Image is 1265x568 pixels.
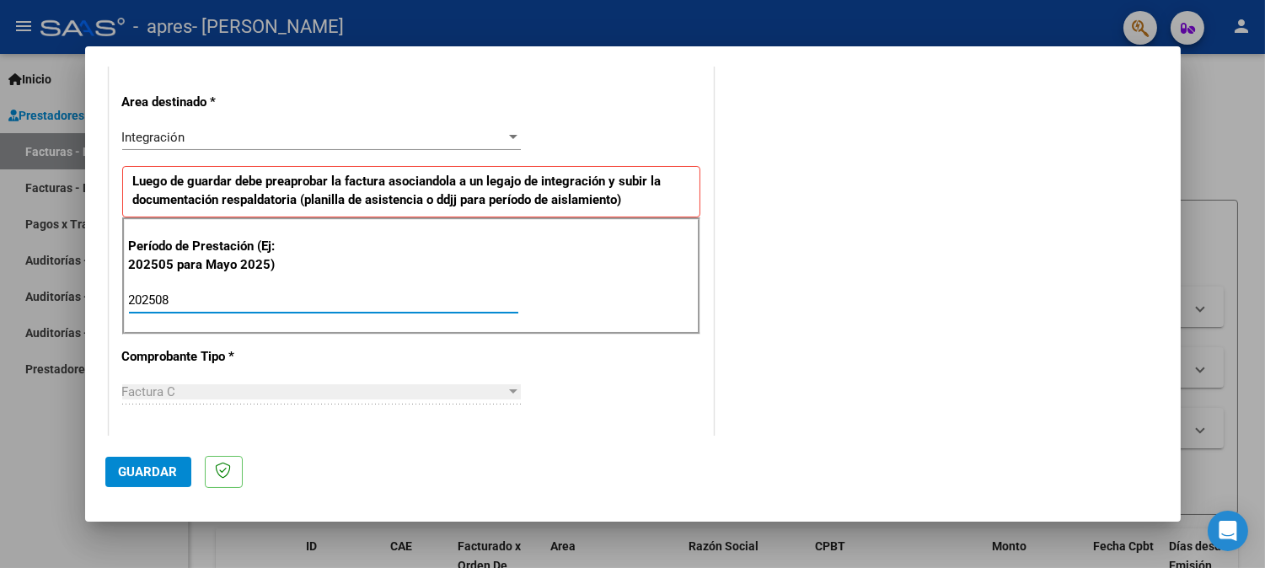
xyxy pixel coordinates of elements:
strong: Luego de guardar debe preaprobar la factura asociandola a un legajo de integración y subir la doc... [133,174,662,208]
p: Area destinado * [122,93,296,112]
p: Comprobante Tipo * [122,347,296,367]
button: Guardar [105,457,191,487]
span: Guardar [119,464,178,480]
div: Open Intercom Messenger [1208,511,1248,551]
span: Integración [122,130,185,145]
span: Factura C [122,384,176,399]
p: Período de Prestación (Ej: 202505 para Mayo 2025) [129,237,298,275]
p: Punto de Venta [122,433,296,453]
